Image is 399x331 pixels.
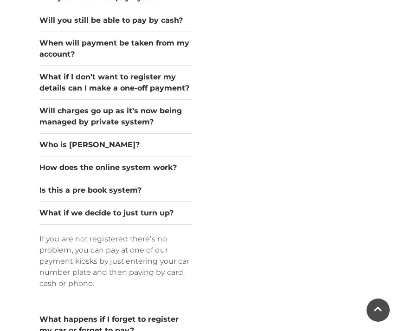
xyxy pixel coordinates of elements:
[39,38,193,60] button: When will payment be taken from my account?
[39,15,193,26] button: Will you still be able to pay by cash?
[39,208,193,219] button: What if we decide to just turn up?
[39,162,193,173] button: How does the online system work?
[39,185,193,196] button: Is this a pre book system?
[39,71,193,94] button: What if I don’t want to register my details can I make a one-off payment?
[39,234,193,289] p: If you are not registered there’s no problem, you can pay at one of our payment kiosks by just en...
[39,105,193,128] button: Will charges go up as it’s now being managed by private system?
[39,139,193,150] button: Who is [PERSON_NAME]?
